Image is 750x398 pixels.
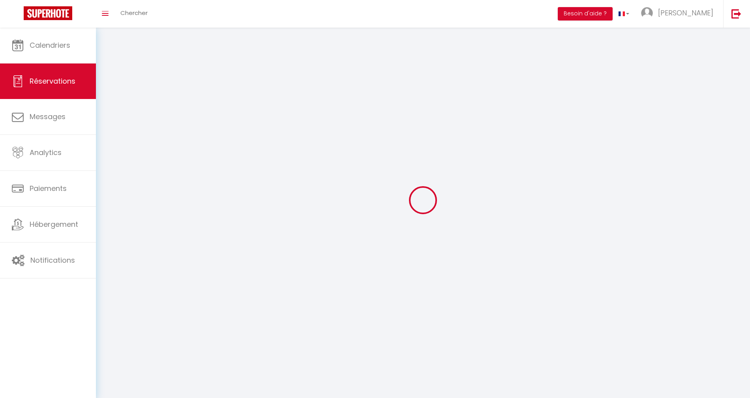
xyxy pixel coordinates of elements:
span: Hébergement [30,219,78,229]
img: logout [731,9,741,19]
img: Super Booking [24,6,72,20]
span: Paiements [30,183,67,193]
button: Ouvrir le widget de chat LiveChat [6,3,30,27]
span: Analytics [30,148,62,157]
span: Messages [30,112,66,121]
span: Notifications [30,255,75,265]
span: [PERSON_NAME] [658,8,713,18]
span: Calendriers [30,40,70,50]
img: ... [641,7,653,19]
span: Réservations [30,76,75,86]
span: Chercher [120,9,148,17]
button: Besoin d'aide ? [558,7,613,21]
